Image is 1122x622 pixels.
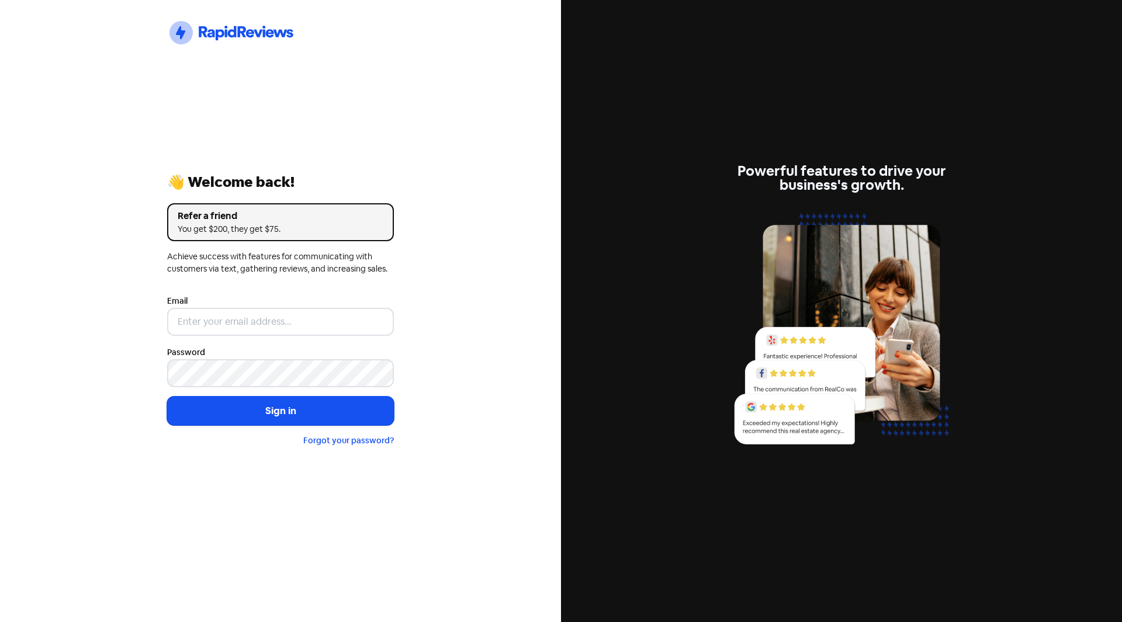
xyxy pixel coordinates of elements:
img: reviews [728,206,955,458]
div: Refer a friend [178,209,383,223]
input: Enter your email address... [167,308,394,336]
a: Forgot your password? [303,435,394,446]
div: You get $200, they get $75. [178,223,383,235]
div: Powerful features to drive your business's growth. [728,164,955,192]
label: Password [167,346,205,359]
div: Achieve success with features for communicating with customers via text, gathering reviews, and i... [167,251,394,275]
div: 👋 Welcome back! [167,175,394,189]
button: Sign in [167,397,394,426]
label: Email [167,295,188,307]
